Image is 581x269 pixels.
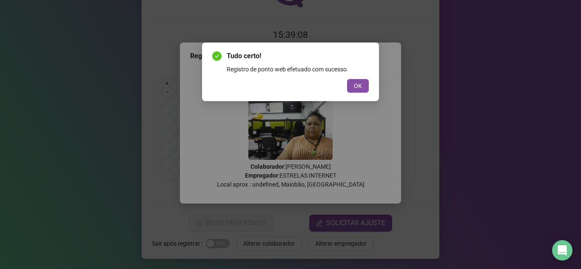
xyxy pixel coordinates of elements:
span: OK [354,81,362,91]
span: check-circle [212,51,222,61]
div: Open Intercom Messenger [552,240,572,261]
span: Tudo certo! [227,51,369,61]
button: OK [347,79,369,93]
div: Registro de ponto web efetuado com sucesso. [227,65,369,74]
